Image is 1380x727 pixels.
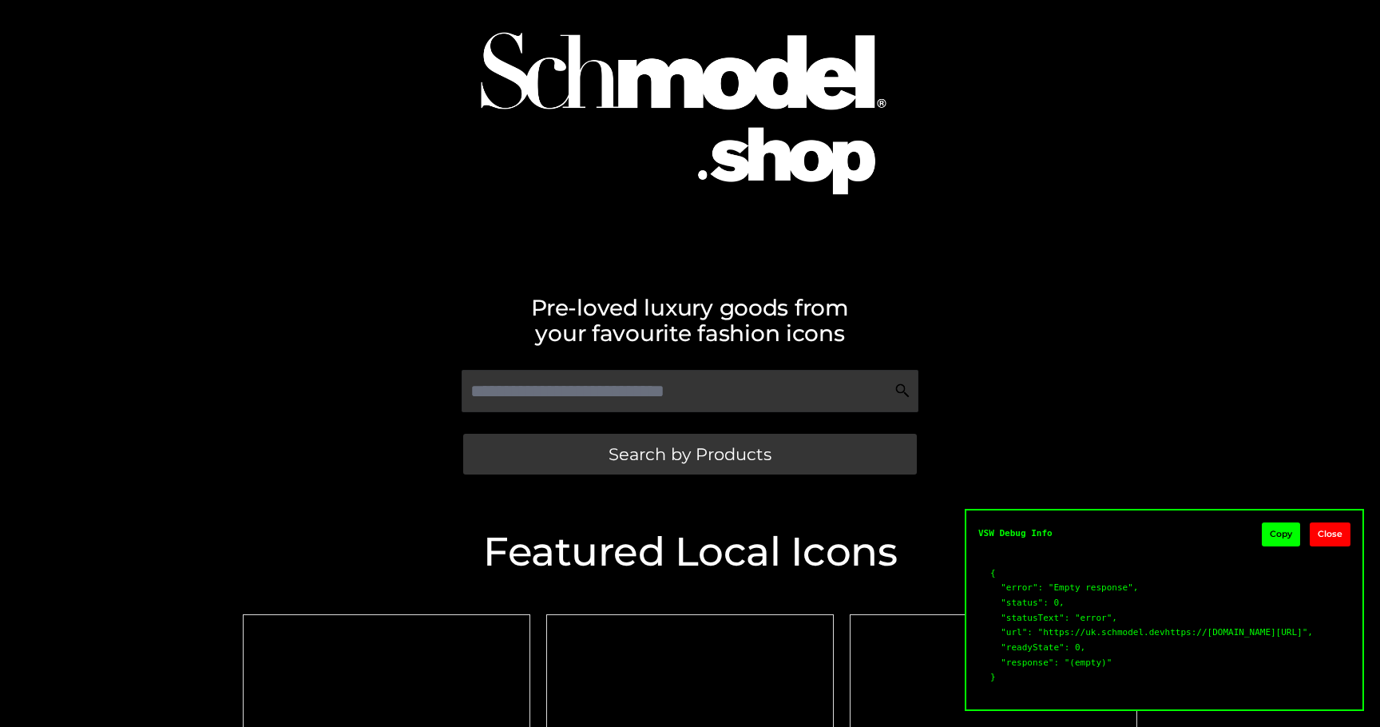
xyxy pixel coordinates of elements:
[463,434,917,475] a: Search by Products
[894,383,910,399] img: Search Icon
[235,532,1145,572] h2: Featured Local Icons​
[978,526,1053,542] strong: VSW Debug Info
[609,446,771,463] span: Search by Products
[235,295,1145,346] h2: Pre-loved luxury goods from your favourite fashion icons
[978,554,1350,698] pre: { "error": "Empty response", "status": 0, "statusText": "error", "url": "https://uk.schmodel.devh...
[1262,522,1300,546] button: Copy
[1310,522,1350,546] button: Close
